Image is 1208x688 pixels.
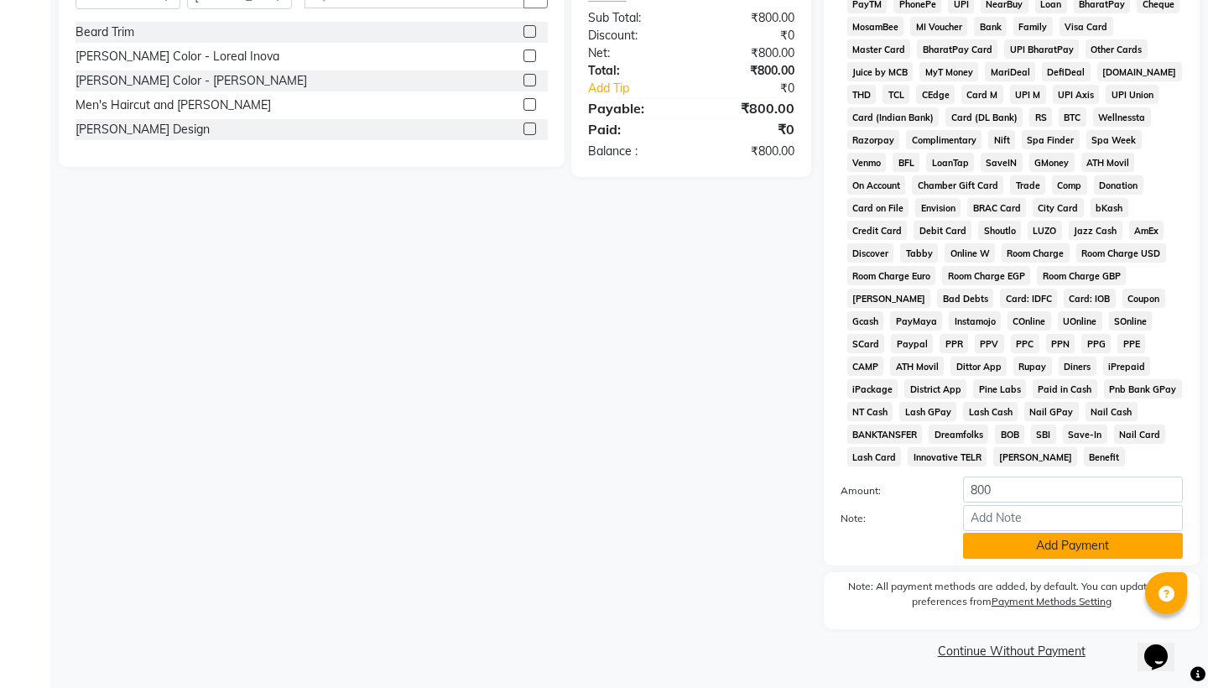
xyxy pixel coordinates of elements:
[963,402,1018,421] span: Lash Cash
[691,143,807,160] div: ₹800.00
[915,198,961,217] span: Envision
[1064,289,1116,308] span: Card: IOB
[1097,62,1182,81] span: [DOMAIN_NAME]
[1076,243,1166,263] span: Room Charge USD
[975,334,1004,353] span: PPV
[847,175,906,195] span: On Account
[1122,289,1165,308] span: Coupon
[1069,221,1122,240] span: Jazz Cash
[847,107,940,127] span: Card (Indian Bank)
[900,243,938,263] span: Tabby
[1058,311,1102,331] span: UOnline
[1033,198,1084,217] span: City Card
[926,153,974,172] span: LoanTap
[995,425,1024,444] span: BOB
[883,85,909,104] span: TCL
[1059,357,1096,376] span: Diners
[847,289,931,308] span: [PERSON_NAME]
[847,334,885,353] span: SCard
[847,39,911,59] span: Master Card
[1028,221,1062,240] span: LUZO
[916,85,955,104] span: CEdge
[1084,447,1125,466] span: Benefit
[1104,379,1182,399] span: Pnb Bank GPay
[691,44,807,62] div: ₹800.00
[827,643,1196,660] a: Continue Without Payment
[841,579,1183,616] label: Note: All payment methods are added, by default. You can update your preferences from
[912,175,1003,195] span: Chamber Gift Card
[1008,311,1051,331] span: COnline
[967,198,1026,217] span: BRAC Card
[847,130,900,149] span: Razorpay
[961,85,1003,104] span: Card M
[1091,198,1128,217] span: bKash
[1037,266,1126,285] span: Room Charge GBP
[75,96,271,114] div: Men's Haircut and [PERSON_NAME]
[1013,357,1052,376] span: Rupay
[711,80,807,97] div: ₹0
[1000,289,1057,308] span: Card: IDFC
[893,153,919,172] span: BFL
[1053,85,1100,104] span: UPI Axis
[945,243,995,263] span: Online W
[1042,62,1091,81] span: DefiDeal
[963,505,1183,531] input: Add Note
[899,402,956,421] span: Lash GPay
[908,447,987,466] span: Innovative TELR
[1081,153,1135,172] span: ATH Movil
[1004,39,1079,59] span: UPI BharatPay
[828,511,950,526] label: Note:
[929,425,988,444] span: Dreamfolks
[891,334,933,353] span: Paypal
[1081,334,1111,353] span: PPG
[847,447,902,466] span: Lash Card
[963,477,1183,503] input: Amount
[988,130,1015,149] span: Nift
[963,533,1183,559] button: Add Payment
[691,27,807,44] div: ₹0
[1063,425,1107,444] span: Save-In
[847,357,884,376] span: CAMP
[691,9,807,27] div: ₹800.00
[1094,175,1143,195] span: Donation
[1114,425,1166,444] span: Nail Card
[942,266,1030,285] span: Room Charge EGP
[906,130,981,149] span: Complimentary
[919,62,978,81] span: MyT Money
[575,62,691,80] div: Total:
[985,62,1035,81] span: MariDeal
[1022,130,1080,149] span: Spa Finder
[575,44,691,62] div: Net:
[940,334,968,353] span: PPR
[1024,402,1079,421] span: Nail GPay
[973,379,1026,399] span: Pine Labs
[950,357,1007,376] span: Dittor App
[993,447,1077,466] span: [PERSON_NAME]
[945,107,1023,127] span: Card (DL Bank)
[937,289,993,308] span: Bad Debts
[1010,85,1046,104] span: UPI M
[992,594,1112,609] label: Payment Methods Setting
[1129,221,1164,240] span: AmEx
[847,153,887,172] span: Venmo
[1060,17,1113,36] span: Visa Card
[1086,402,1138,421] span: Nail Cash
[1086,39,1148,59] span: Other Cards
[890,357,944,376] span: ATH Movil
[847,17,904,36] span: MosamBee
[978,221,1021,240] span: Shoutlo
[691,98,807,118] div: ₹800.00
[1106,85,1159,104] span: UPI Union
[575,119,691,139] div: Paid:
[847,221,908,240] span: Credit Card
[1059,107,1086,127] span: BTC
[949,311,1001,331] span: Instamojo
[847,402,893,421] span: NT Cash
[847,266,936,285] span: Room Charge Euro
[847,198,909,217] span: Card on File
[1093,107,1151,127] span: Wellnessta
[914,221,971,240] span: Debit Card
[575,98,691,118] div: Payable:
[575,27,691,44] div: Discount:
[1010,175,1045,195] span: Trade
